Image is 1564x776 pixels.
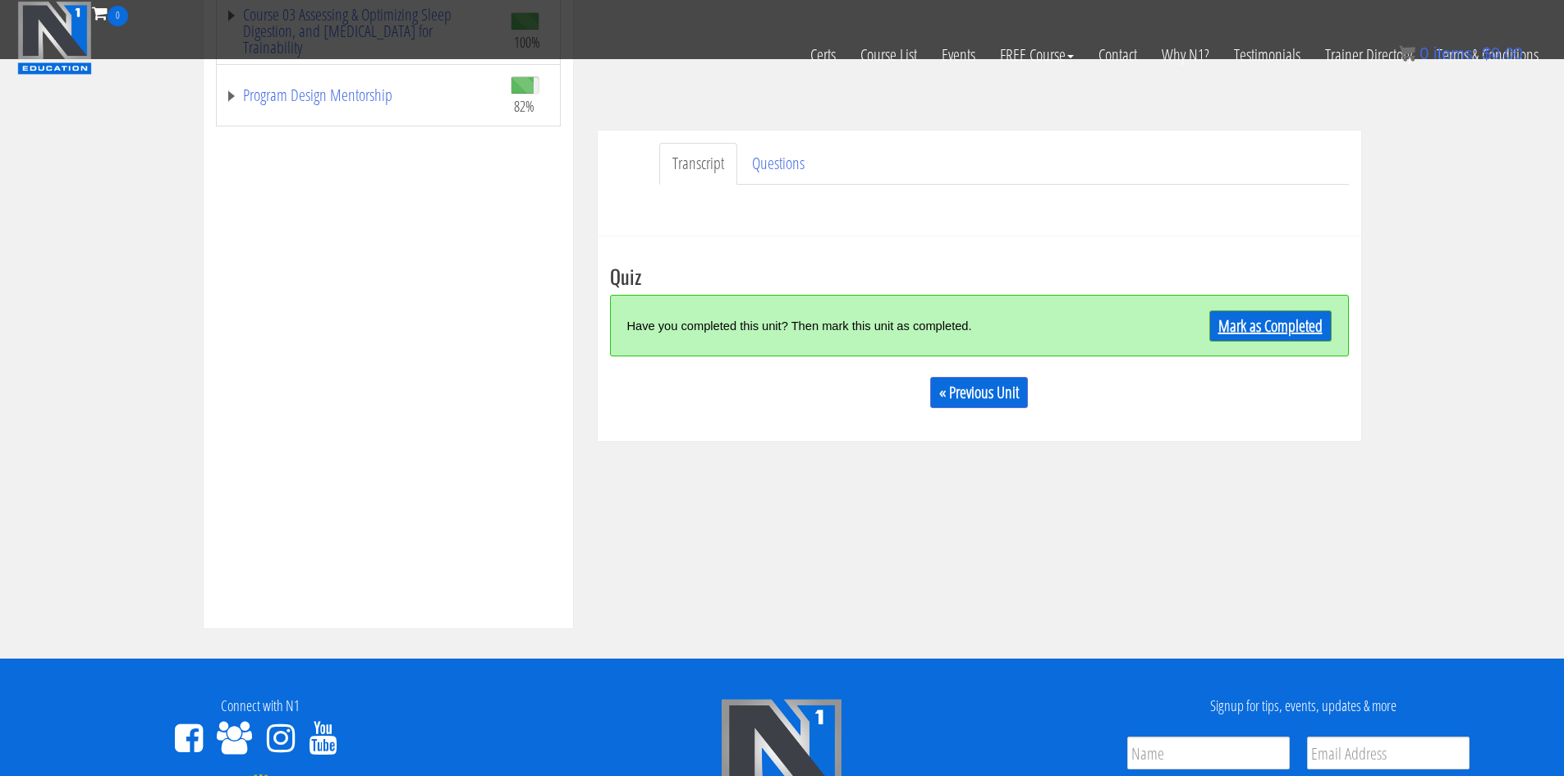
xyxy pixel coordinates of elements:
[514,97,534,115] span: 82%
[1149,26,1222,84] a: Why N1?
[1433,44,1477,62] span: items:
[92,2,128,24] a: 0
[929,26,988,84] a: Events
[1424,26,1551,84] a: Terms & Conditions
[1399,44,1523,62] a: 0 items: $0.00
[659,143,737,185] a: Transcript
[1086,26,1149,84] a: Contact
[610,265,1349,287] h3: Quiz
[12,698,509,714] h4: Connect with N1
[17,1,92,75] img: n1-education
[798,26,848,84] a: Certs
[1307,737,1470,769] input: Email Address
[108,6,128,26] span: 0
[1399,45,1415,62] img: icon11.png
[1209,310,1332,342] a: Mark as Completed
[988,26,1086,84] a: FREE Course
[930,377,1028,408] a: « Previous Unit
[627,308,1147,343] div: Have you completed this unit? Then mark this unit as completed.
[1420,44,1429,62] span: 0
[739,143,818,185] a: Questions
[225,87,494,103] a: Program Design Mentorship
[1055,698,1552,714] h4: Signup for tips, events, updates & more
[1482,44,1491,62] span: $
[1127,737,1290,769] input: Name
[1313,26,1424,84] a: Trainer Directory
[1222,26,1313,84] a: Testimonials
[848,26,929,84] a: Course List
[1482,44,1523,62] bdi: 0.00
